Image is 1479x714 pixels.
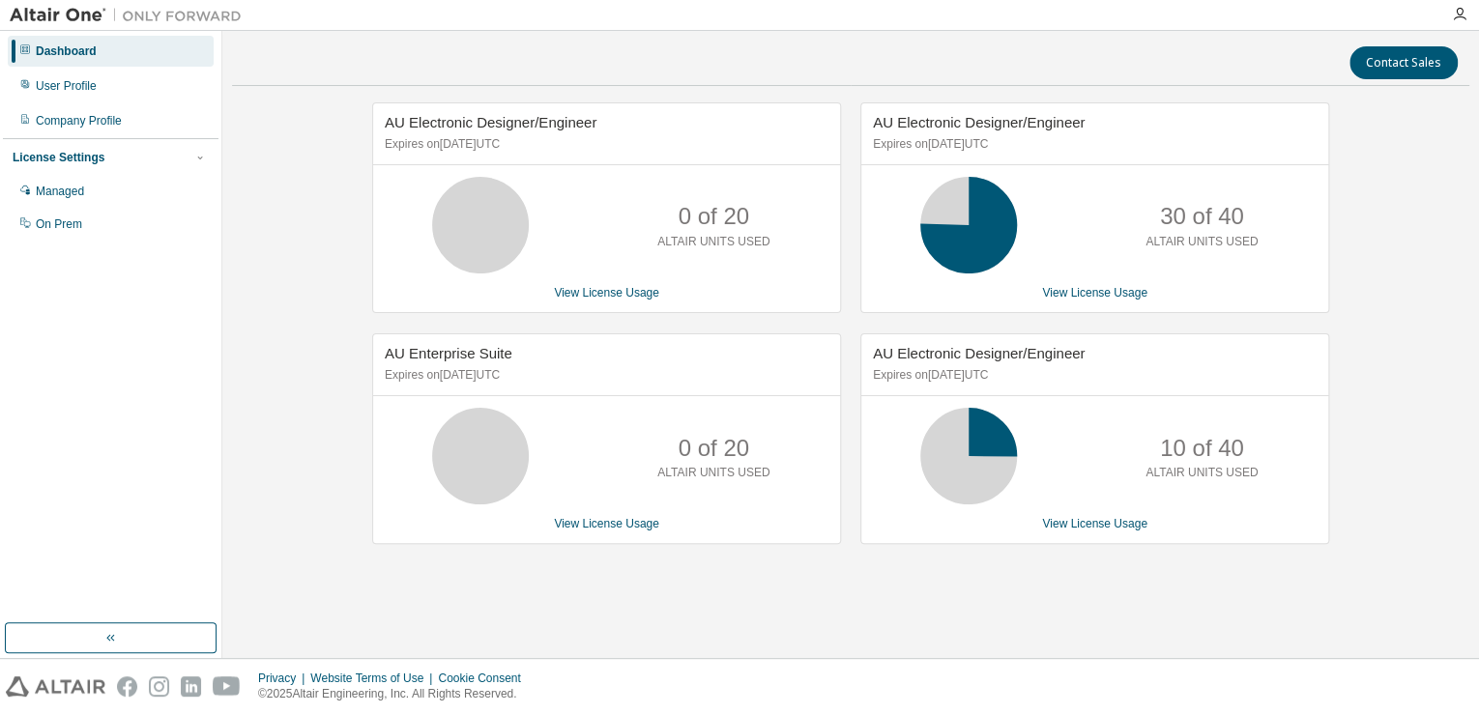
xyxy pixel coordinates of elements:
[1042,286,1147,300] a: View License Usage
[385,345,512,361] span: AU Enterprise Suite
[873,114,1085,130] span: AU Electronic Designer/Engineer
[36,78,97,94] div: User Profile
[181,676,201,697] img: linkedin.svg
[873,345,1085,361] span: AU Electronic Designer/Engineer
[657,234,769,250] p: ALTAIR UNITS USED
[36,216,82,232] div: On Prem
[310,671,438,686] div: Website Terms of Use
[117,676,137,697] img: facebook.svg
[554,286,659,300] a: View License Usage
[258,686,533,702] p: © 2025 Altair Engineering, Inc. All Rights Reserved.
[385,136,824,153] p: Expires on [DATE] UTC
[873,136,1312,153] p: Expires on [DATE] UTC
[554,517,659,530] a: View License Usage
[1145,234,1258,250] p: ALTAIR UNITS USED
[10,6,251,25] img: Altair One
[213,676,241,697] img: youtube.svg
[1160,432,1244,465] p: 10 of 40
[36,43,97,59] div: Dashboard
[36,184,84,199] div: Managed
[679,432,749,465] p: 0 of 20
[258,671,310,686] div: Privacy
[36,113,122,129] div: Company Profile
[873,367,1312,384] p: Expires on [DATE] UTC
[385,114,596,130] span: AU Electronic Designer/Engineer
[13,150,104,165] div: License Settings
[657,465,769,481] p: ALTAIR UNITS USED
[1145,465,1258,481] p: ALTAIR UNITS USED
[1349,46,1458,79] button: Contact Sales
[149,676,169,697] img: instagram.svg
[6,676,105,697] img: altair_logo.svg
[1042,517,1147,530] a: View License Usage
[385,367,824,384] p: Expires on [DATE] UTC
[1160,200,1244,233] p: 30 of 40
[679,200,749,233] p: 0 of 20
[438,671,532,686] div: Cookie Consent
